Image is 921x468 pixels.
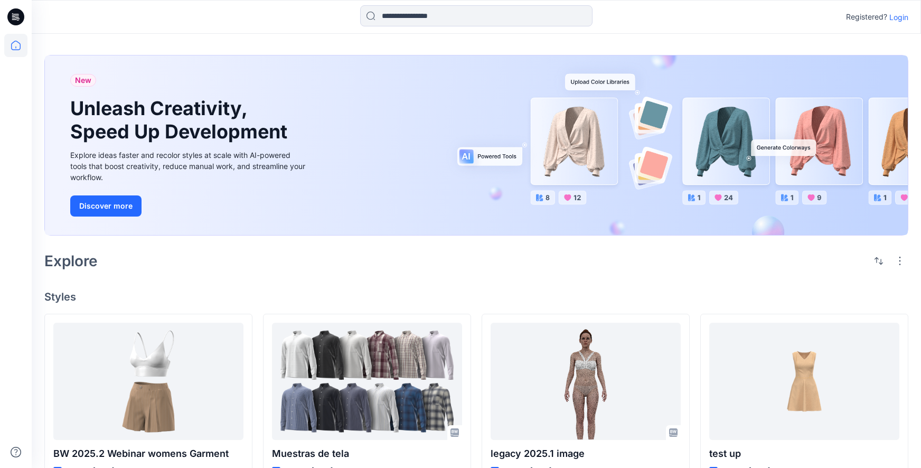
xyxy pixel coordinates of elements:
[272,446,462,461] p: Muestras de tela
[272,323,462,440] a: Muestras de tela
[75,74,91,87] span: New
[44,291,908,303] h4: Styles
[846,11,887,23] p: Registered?
[70,149,308,183] div: Explore ideas faster and recolor styles at scale with AI-powered tools that boost creativity, red...
[70,195,308,217] a: Discover more
[491,446,681,461] p: legacy 2025.1 image
[709,446,899,461] p: test up
[53,446,243,461] p: BW 2025.2 Webinar womens Garment
[889,12,908,23] p: Login
[70,195,142,217] button: Discover more
[44,252,98,269] h2: Explore
[70,97,292,143] h1: Unleash Creativity, Speed Up Development
[53,323,243,440] a: BW 2025.2 Webinar womens Garment
[709,323,899,440] a: test up
[491,323,681,440] a: legacy 2025.1 image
